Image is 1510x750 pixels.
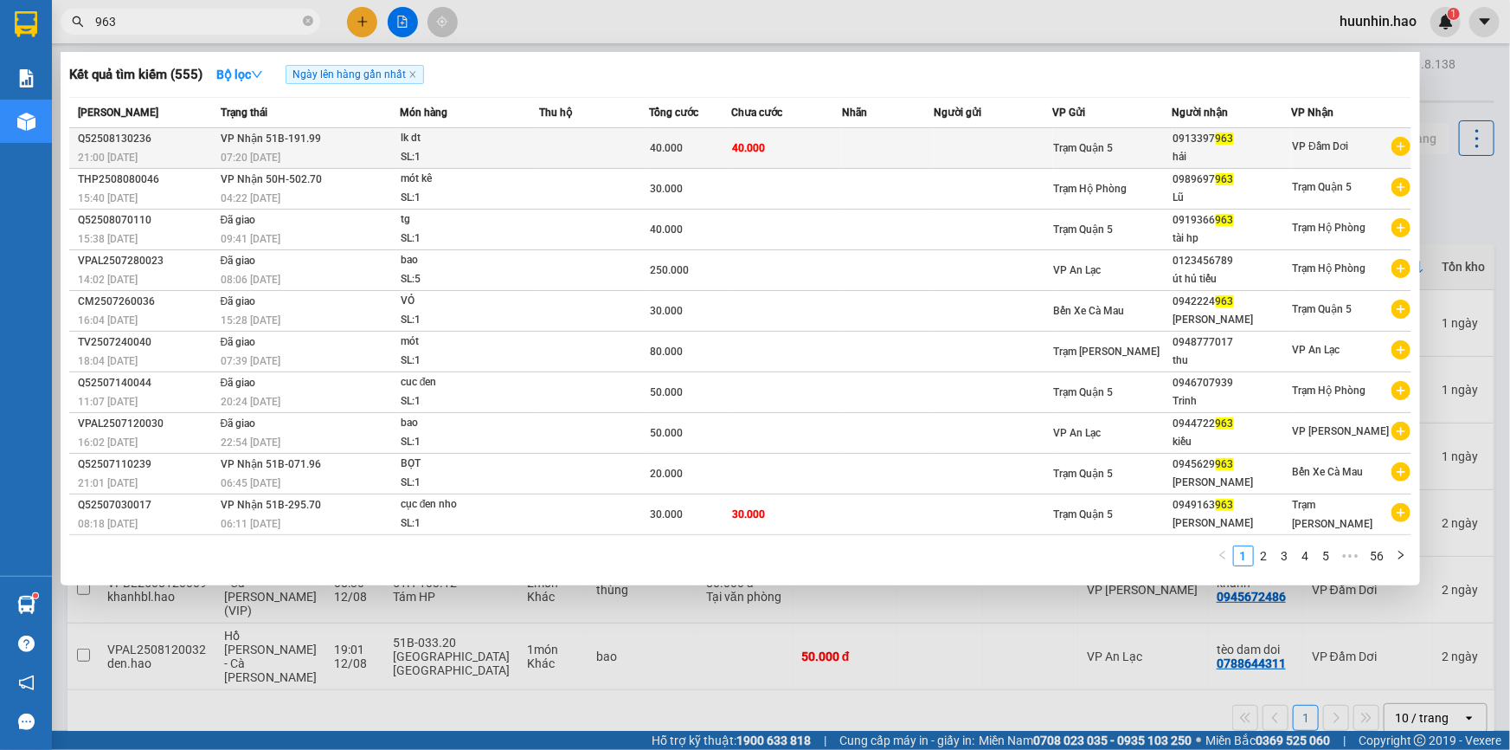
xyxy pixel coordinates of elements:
[221,173,322,185] span: VP Nhận 50H-502.70
[1216,417,1234,430] span: 963
[408,70,417,79] span: close
[1218,550,1228,560] span: left
[78,396,138,408] span: 11:07 [DATE]
[401,270,530,289] div: SL: 5
[401,352,530,371] div: SL: 1
[1275,546,1295,566] li: 3
[401,333,530,352] div: mót
[1391,546,1411,566] li: Next Page
[401,392,530,411] div: SL: 1
[78,456,215,474] div: Q52507110239
[401,292,530,311] div: VỎ
[1173,374,1291,392] div: 0946707939
[1337,546,1365,566] li: Next 5 Pages
[1293,466,1364,478] span: Bến Xe Cà Mau
[650,427,683,439] span: 50.000
[1295,546,1316,566] li: 4
[1391,381,1410,400] span: plus-circle
[221,477,280,489] span: 06:45 [DATE]
[733,142,766,154] span: 40.000
[401,170,530,189] div: mót kê
[221,377,256,389] span: Đã giao
[1391,178,1410,197] span: plus-circle
[1391,503,1410,522] span: plus-circle
[1275,546,1295,566] a: 3
[733,508,766,520] span: 30.000
[1173,107,1229,119] span: Người nhận
[401,251,530,270] div: bao
[1173,252,1291,270] div: 0123456789
[1212,546,1233,566] li: Previous Page
[1173,456,1291,474] div: 0945629
[1293,222,1366,234] span: Trạm Hộ Phòng
[78,333,215,352] div: TV2507240040
[162,42,723,64] li: 26 Phó Cơ Điều, Phường 12
[221,336,256,348] span: Đã giao
[216,68,263,81] strong: Bộ lọc
[22,126,209,154] b: GỬI : VP Đầm Dơi
[1233,546,1254,566] li: 1
[1293,303,1353,315] span: Trạm Quận 5
[650,468,683,480] span: 20.000
[650,508,683,520] span: 30.000
[401,230,530,249] div: SL: 1
[1293,140,1349,152] span: VP Đầm Dơi
[1173,474,1291,492] div: [PERSON_NAME]
[78,374,215,392] div: Q52507140044
[1173,189,1291,207] div: Lũ
[69,66,202,84] h3: Kết quả tìm kiếm ( 555 )
[1173,148,1291,166] div: hải
[1391,259,1410,278] span: plus-circle
[1293,499,1373,530] span: Trạm [PERSON_NAME]
[1173,293,1291,311] div: 0942224
[650,264,689,276] span: 250.000
[1173,514,1291,533] div: [PERSON_NAME]
[401,433,530,452] div: SL: 1
[1054,264,1102,276] span: VP An Lạc
[934,107,981,119] span: Người gửi
[1173,433,1291,451] div: kiều
[78,518,138,530] span: 08:18 [DATE]
[78,107,158,119] span: [PERSON_NAME]
[17,113,35,131] img: warehouse-icon
[1391,422,1410,441] span: plus-circle
[1173,171,1291,189] div: 0989697
[842,107,867,119] span: Nhãn
[1054,346,1160,358] span: Trạm [PERSON_NAME]
[1365,546,1391,566] li: 56
[1212,546,1233,566] button: left
[78,415,215,433] div: VPAL2507120030
[78,314,138,327] span: 16:04 [DATE]
[303,16,313,26] span: close-circle
[650,223,683,236] span: 40.000
[221,417,256,430] span: Đã giao
[1216,133,1234,145] span: 963
[221,152,280,164] span: 07:20 [DATE]
[221,458,321,470] span: VP Nhận 51B-071.96
[1173,230,1291,248] div: tài hp
[1337,546,1365,566] span: •••
[1293,425,1390,437] span: VP [PERSON_NAME]
[1391,300,1410,319] span: plus-circle
[1054,427,1102,439] span: VP An Lạc
[1173,392,1291,411] div: Trinh
[1054,508,1114,520] span: Trạm Quận 5
[78,355,138,367] span: 18:04 [DATE]
[221,314,280,327] span: 15:28 [DATE]
[78,192,138,204] span: 15:40 [DATE]
[1216,173,1234,185] span: 963
[1391,546,1411,566] button: right
[401,373,530,392] div: cuc đen
[1054,142,1114,154] span: Trạm Quận 5
[401,129,530,148] div: lk dt
[401,514,530,533] div: SL: 1
[221,499,321,511] span: VP Nhận 51B-295.70
[401,148,530,167] div: SL: 1
[221,214,256,226] span: Đã giao
[221,396,280,408] span: 20:24 [DATE]
[1216,458,1234,470] span: 963
[1216,214,1234,226] span: 963
[401,455,530,474] div: BỌT
[78,436,138,449] span: 16:02 [DATE]
[221,355,280,367] span: 07:39 [DATE]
